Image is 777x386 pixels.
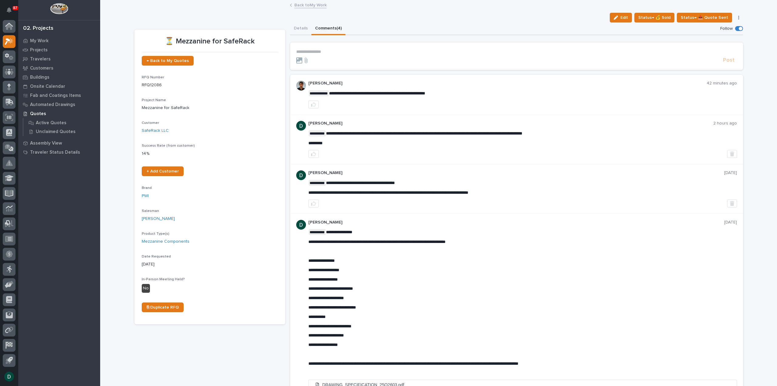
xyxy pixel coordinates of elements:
p: [DATE] [142,261,278,268]
button: Status→ 💰 Sold [634,13,674,22]
p: Traveler Status Details [30,150,80,155]
img: AOh14Gjx62Rlbesu-yIIyH4c_jqdfkUZL5_Os84z4H1p=s96-c [296,81,306,91]
button: like this post [308,200,319,207]
span: Date Requested [142,255,171,258]
a: Traveler Status Details [18,148,100,157]
button: Details [290,22,311,35]
button: Delete post [727,200,737,207]
p: [PERSON_NAME] [308,81,707,86]
a: SafeRack LLC [142,128,169,134]
a: Fab and Coatings Items [18,91,100,100]
a: Mezzanine Components [142,238,189,245]
div: No [142,284,150,293]
p: Follow [720,26,733,31]
span: Edit [620,15,628,20]
button: like this post [308,101,319,108]
span: Status→ 💰 Sold [638,14,670,21]
span: Success Rate (from customer) [142,144,195,148]
p: 42 minutes ago [707,81,737,86]
span: ← Back to My Quotes [147,59,189,63]
p: Mezzanine for SafeRack [142,105,278,111]
span: RFQ Number [142,76,164,79]
img: ACg8ocJgdhFn4UJomsYM_ouCmoNuTXbjHW0N3LU2ED0DpQ4pt1V6hA=s96-c [296,170,306,180]
p: Active Quotes [36,120,66,126]
button: Delete post [727,150,737,158]
p: Assembly View [30,141,62,146]
p: Onsite Calendar [30,84,65,89]
p: [PERSON_NAME] [308,121,713,126]
button: Edit [610,13,632,22]
p: 2 hours ago [713,121,737,126]
p: Buildings [30,75,49,80]
span: Customer [142,121,159,125]
span: Project Name [142,98,166,102]
button: users-avatar [3,370,15,383]
p: ⏳ Mezzanine for SafeRack [142,37,278,46]
span: ⎘ Duplicate RFQ [147,305,179,309]
a: Onsite Calendar [18,82,100,91]
p: Fab and Coatings Items [30,93,81,98]
p: Travelers [30,56,51,62]
a: Quotes [18,109,100,118]
div: Notifications87 [8,7,15,17]
p: RFQ12086 [142,82,278,88]
img: ACg8ocJgdhFn4UJomsYM_ouCmoNuTXbjHW0N3LU2ED0DpQ4pt1V6hA=s96-c [296,121,306,131]
button: Status→ 📤 Quote Sent [677,13,732,22]
p: My Work [30,38,49,44]
span: Product Type(s) [142,232,169,236]
p: Automated Drawings [30,102,75,108]
a: PWI [142,193,149,199]
img: ACg8ocJgdhFn4UJomsYM_ouCmoNuTXbjHW0N3LU2ED0DpQ4pt1V6hA=s96-c [296,220,306,230]
p: [DATE] [724,170,737,176]
a: Back toMy Work [294,1,327,8]
button: like this post [308,150,319,158]
a: + Add Customer [142,166,184,176]
a: My Work [18,36,100,45]
p: Customers [30,66,53,71]
p: 14 % [142,151,278,157]
a: ⎘ Duplicate RFQ [142,302,184,312]
a: Automated Drawings [18,100,100,109]
button: Post [721,57,737,64]
span: Brand [142,186,152,190]
img: Workspace Logo [50,3,68,14]
a: Assembly View [18,138,100,148]
p: Projects [30,47,48,53]
span: + Add Customer [147,169,179,173]
span: Status→ 📤 Quote Sent [681,14,728,21]
a: Travelers [18,54,100,63]
a: ← Back to My Quotes [142,56,194,66]
p: [DATE] [724,220,737,225]
button: Notifications [3,4,15,16]
a: [PERSON_NAME] [142,216,175,222]
span: Post [723,57,735,64]
a: Customers [18,63,100,73]
a: Projects [18,45,100,54]
div: 02. Projects [23,25,53,32]
a: Buildings [18,73,100,82]
p: [PERSON_NAME] [308,220,724,225]
a: Active Quotes [23,118,100,127]
button: Comments (4) [311,22,345,35]
p: [PERSON_NAME] [308,170,724,176]
p: Unclaimed Quotes [36,129,76,135]
p: 87 [13,6,17,10]
span: Salesman [142,209,159,213]
a: Unclaimed Quotes [23,127,100,136]
p: Quotes [30,111,46,117]
span: In-Person Meeting Held? [142,278,185,281]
